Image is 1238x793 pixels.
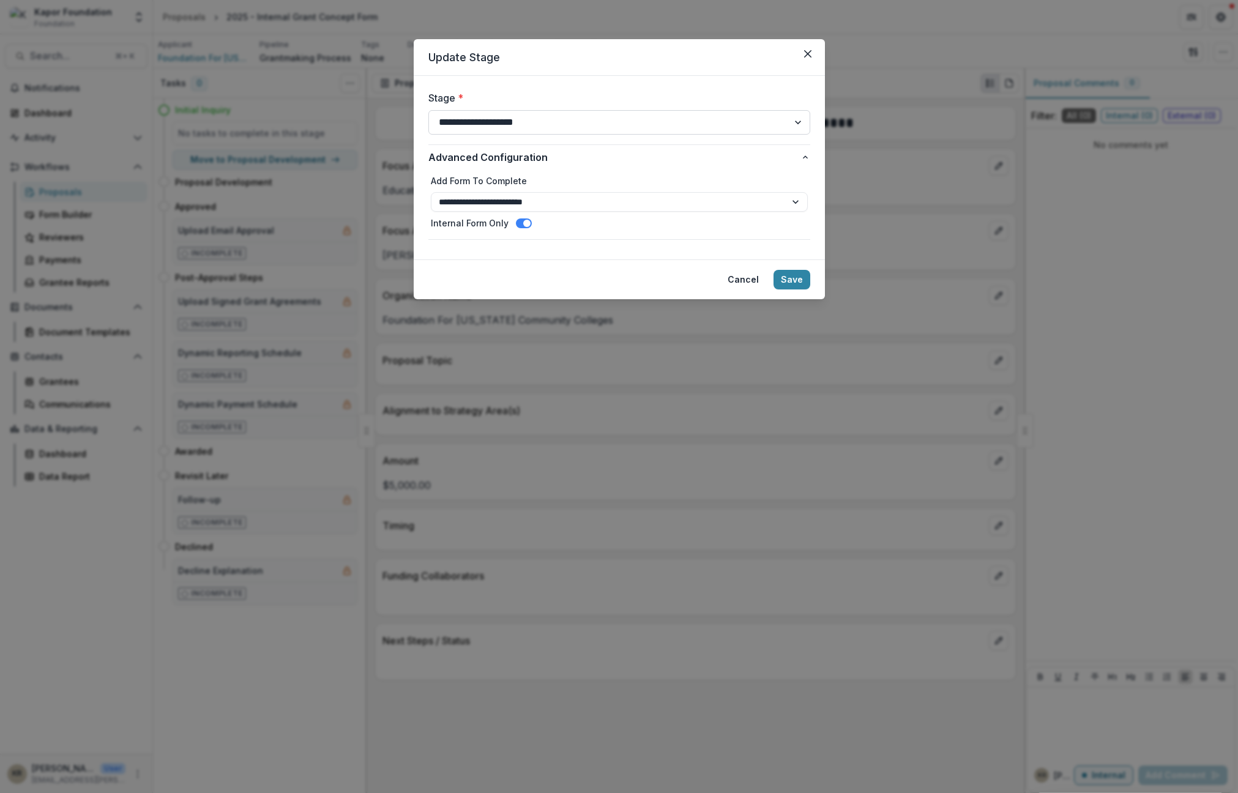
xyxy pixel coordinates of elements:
label: Add Form To Complete [431,174,808,187]
header: Update Stage [414,39,825,76]
label: Internal Form Only [431,217,509,229]
button: Advanced Configuration [428,145,810,169]
button: Save [774,270,810,289]
div: Advanced Configuration [428,169,810,239]
button: Cancel [720,270,766,289]
button: Close [798,44,818,64]
label: Stage [428,91,803,105]
span: Advanced Configuration [428,150,800,165]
